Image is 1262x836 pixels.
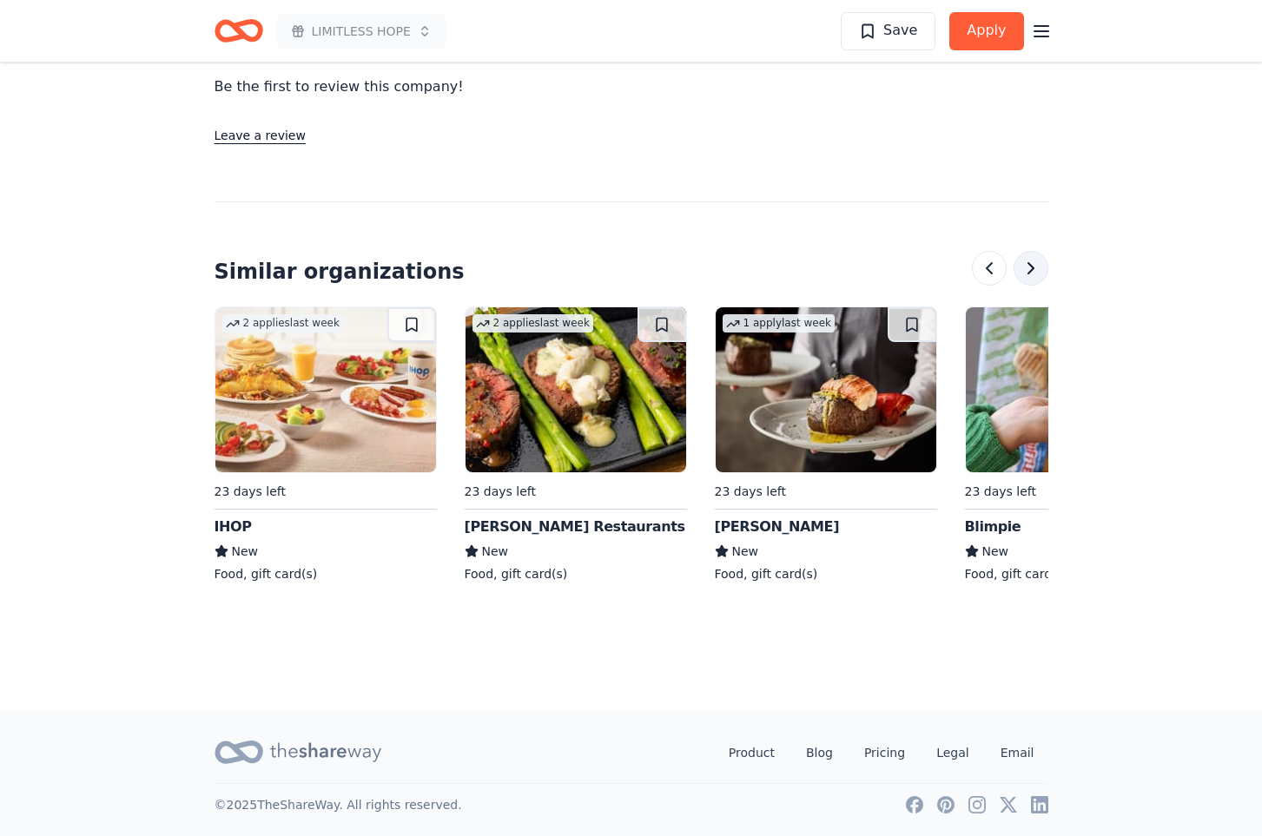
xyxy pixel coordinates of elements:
a: Product [715,735,789,770]
img: Image for Fleming's [716,307,936,472]
div: Food, gift card(s) [715,565,937,583]
a: Image for Fleming's1 applylast week23 days left[PERSON_NAME]NewFood, gift card(s) [715,306,937,583]
a: Image for Blimpie23 days leftBlimpieNewFood, gift card(s) [965,306,1187,583]
a: Blog [792,735,847,770]
img: Image for IHOP [215,307,436,472]
button: Apply [949,12,1023,50]
a: Image for IHOP2 applieslast week23 days leftIHOPNewFood, gift card(s) [215,306,437,583]
div: 2 applies last week [472,314,593,332]
div: 1 apply last week [723,314,836,332]
a: Pricing [850,735,919,770]
div: Be the first to review this company! [215,76,659,97]
nav: quick links [715,735,1048,770]
button: Leave a review [215,125,306,146]
a: Image for Perry's Restaurants2 applieslast week23 days left[PERSON_NAME] RestaurantsNewFood, gift... [465,306,687,583]
p: © 2025 TheShareWay. All rights reserved. [215,794,462,815]
a: Home [215,10,263,51]
span: New [482,541,509,562]
div: 23 days left [715,481,786,502]
div: [PERSON_NAME] Restaurants [465,517,685,537]
div: Food, gift card(s) [465,565,687,583]
a: Email [987,735,1048,770]
span: Save [883,19,917,42]
div: 23 days left [215,481,286,502]
span: New [732,541,759,562]
img: Image for Blimpie [966,307,1186,472]
div: Food, gift card(s) [215,565,437,583]
button: LIMITLESS HOPE [277,14,446,49]
div: 2 applies last week [222,314,343,332]
div: [PERSON_NAME] [715,517,840,537]
div: 23 days left [965,481,1036,502]
span: New [232,541,259,562]
button: Save [841,12,935,50]
a: Legal [922,735,983,770]
div: Food, gift card(s) [965,565,1187,583]
div: IHOP [215,517,252,537]
div: Blimpie [965,517,1021,537]
div: 23 days left [465,481,536,502]
span: New [982,541,1009,562]
div: Similar organizations [215,258,465,286]
span: LIMITLESS HOPE [312,21,411,42]
img: Image for Perry's Restaurants [466,307,686,472]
